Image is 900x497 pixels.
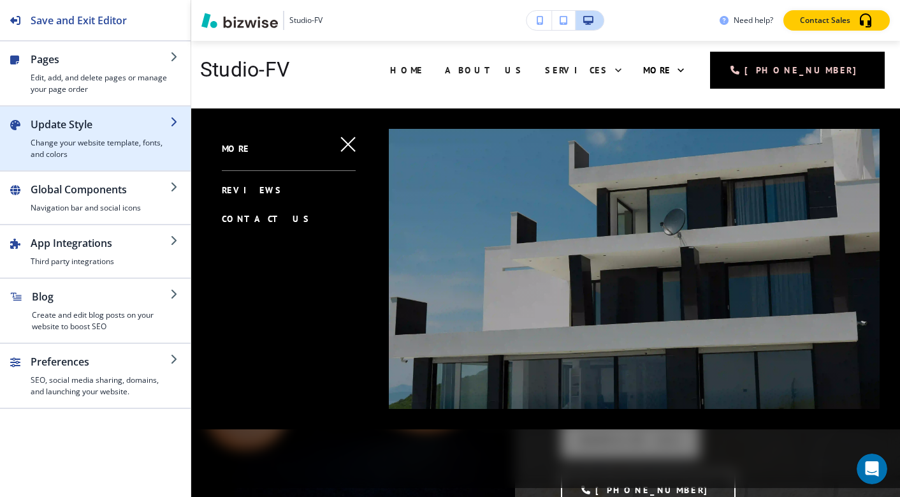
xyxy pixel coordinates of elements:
h3: Need help? [734,15,773,26]
h3: Studio-FV [289,15,323,26]
span: Services [545,64,609,76]
h2: Preferences [31,354,170,369]
h2: Blog [32,289,170,304]
h2: Save and Exit Editor [31,13,127,28]
h4: Third party integrations [31,256,170,267]
h2: Update Style [31,117,170,132]
p: Contact Sales [800,15,850,26]
h4: SEO, social media sharing, domains, and launching your website. [31,375,170,397]
h4: Create and edit blog posts on your website to boost SEO [32,309,170,332]
h4: Navigation bar and social icons [31,202,170,214]
button: Contact Sales [783,10,890,31]
h4: Studio-FV [200,57,289,83]
span: More [222,143,250,154]
h2: Global Components [31,182,170,197]
img: Bizwise Logo [201,13,278,28]
span: About Us [445,64,523,76]
span: More [643,64,671,76]
h2: App Integrations [31,235,170,251]
h4: Change your website template, fonts, and colors [31,137,170,160]
span: Reviews [222,184,284,196]
a: [PHONE_NUMBER] [710,52,885,89]
h4: Edit, add, and delete pages or manage your page order [31,72,170,95]
span: Contact Us [222,213,311,225]
h2: Pages [31,52,170,67]
button: Studio-FV [201,11,323,30]
iframe: Intercom live chat [857,454,887,484]
span: Home [390,64,423,76]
